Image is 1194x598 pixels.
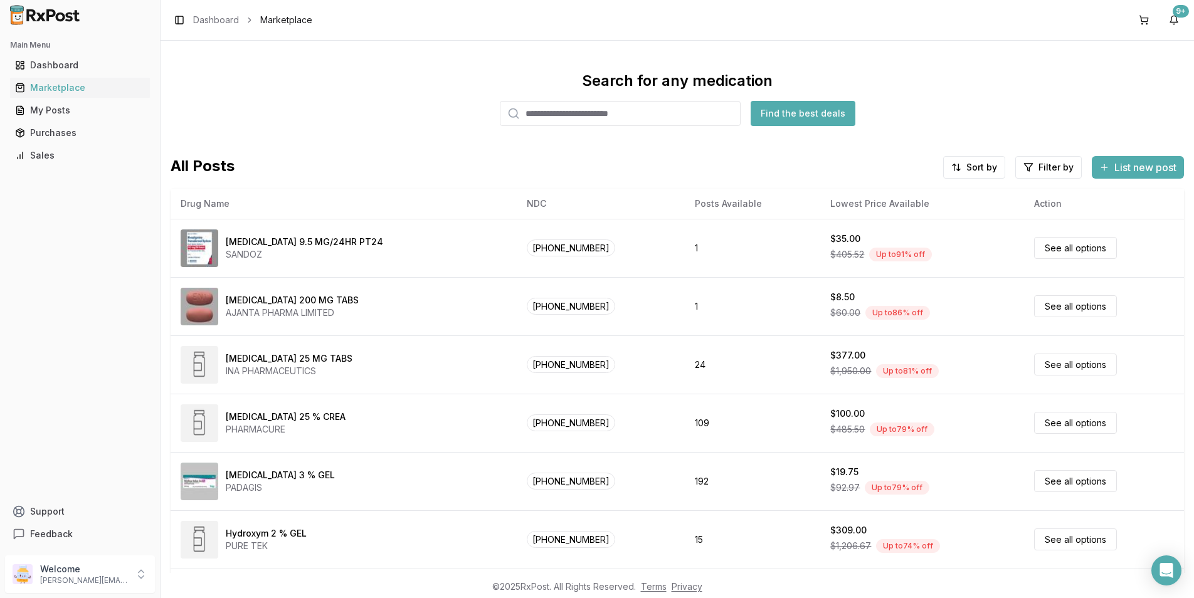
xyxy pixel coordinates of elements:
[820,189,1024,219] th: Lowest Price Available
[171,156,235,179] span: All Posts
[1034,470,1117,492] a: See all options
[10,144,150,167] a: Sales
[830,466,859,478] div: $19.75
[5,500,155,523] button: Support
[830,291,855,303] div: $8.50
[181,463,218,500] img: Diclofenac Sodium 3 % GEL
[751,101,855,126] button: Find the best deals
[226,411,346,423] div: [MEDICAL_DATA] 25 % CREA
[181,288,218,325] img: Entacapone 200 MG TABS
[226,469,335,481] div: [MEDICAL_DATA] 3 % GEL
[181,521,218,559] img: Hydroxym 2 % GEL
[685,335,820,394] td: 24
[527,473,615,490] span: [PHONE_NUMBER]
[5,100,155,120] button: My Posts
[171,189,517,219] th: Drug Name
[226,527,307,540] div: Hydroxym 2 % GEL
[1164,10,1184,30] button: 9+
[40,575,127,585] p: [PERSON_NAME][EMAIL_ADDRESS][DOMAIN_NAME]
[226,248,383,261] div: SANDOZ
[943,156,1005,179] button: Sort by
[870,422,934,436] div: Up to 79 % off
[966,161,997,174] span: Sort by
[1015,156,1082,179] button: Filter by
[181,404,218,442] img: Methyl Salicylate 25 % CREA
[1173,5,1189,18] div: 9+
[527,356,615,373] span: [PHONE_NUMBER]
[876,364,939,378] div: Up to 81 % off
[527,239,615,256] span: [PHONE_NUMBER]
[869,248,932,261] div: Up to 91 % off
[865,481,929,495] div: Up to 79 % off
[193,14,312,26] nav: breadcrumb
[30,528,73,540] span: Feedback
[5,123,155,143] button: Purchases
[830,524,867,537] div: $309.00
[1092,162,1184,175] a: List new post
[1034,354,1117,375] a: See all options
[830,248,864,261] span: $405.52
[517,189,685,219] th: NDC
[15,81,145,94] div: Marketplace
[10,54,150,76] a: Dashboard
[865,306,930,320] div: Up to 86 % off
[193,14,239,26] a: Dashboard
[15,59,145,71] div: Dashboard
[5,523,155,545] button: Feedback
[181,346,218,384] img: Diclofenac Potassium 25 MG TABS
[15,104,145,117] div: My Posts
[1034,412,1117,434] a: See all options
[226,423,346,436] div: PHARMACURE
[830,349,865,362] div: $377.00
[226,365,352,377] div: INA PHARMACEUTICS
[1034,295,1117,317] a: See all options
[10,122,150,144] a: Purchases
[5,145,155,165] button: Sales
[685,394,820,452] td: 109
[226,307,359,319] div: AJANTA PHARMA LIMITED
[13,564,33,584] img: User avatar
[226,236,383,248] div: [MEDICAL_DATA] 9.5 MG/24HR PT24
[527,414,615,431] span: [PHONE_NUMBER]
[830,481,860,494] span: $92.97
[830,233,860,245] div: $35.00
[15,127,145,139] div: Purchases
[226,352,352,365] div: [MEDICAL_DATA] 25 MG TABS
[527,531,615,548] span: [PHONE_NUMBER]
[830,540,871,552] span: $1,206.67
[830,307,860,319] span: $60.00
[876,539,940,553] div: Up to 74 % off
[40,563,127,575] p: Welcome
[672,581,702,592] a: Privacy
[685,510,820,569] td: 15
[226,540,307,552] div: PURE TEK
[1038,161,1074,174] span: Filter by
[15,149,145,162] div: Sales
[641,581,667,592] a: Terms
[685,219,820,277] td: 1
[5,55,155,75] button: Dashboard
[830,407,865,420] div: $100.00
[1034,528,1117,550] a: See all options
[5,78,155,98] button: Marketplace
[10,76,150,99] a: Marketplace
[260,14,312,26] span: Marketplace
[830,423,865,436] span: $485.50
[1024,189,1184,219] th: Action
[582,71,773,91] div: Search for any medication
[5,5,85,25] img: RxPost Logo
[181,229,218,267] img: Rivastigmine 9.5 MG/24HR PT24
[1151,555,1181,585] div: Open Intercom Messenger
[685,189,820,219] th: Posts Available
[226,294,359,307] div: [MEDICAL_DATA] 200 MG TABS
[10,99,150,122] a: My Posts
[830,365,871,377] span: $1,950.00
[1092,156,1184,179] button: List new post
[1034,237,1117,259] a: See all options
[226,481,335,494] div: PADAGIS
[10,40,150,50] h2: Main Menu
[1114,160,1176,175] span: List new post
[685,277,820,335] td: 1
[527,298,615,315] span: [PHONE_NUMBER]
[685,452,820,510] td: 192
